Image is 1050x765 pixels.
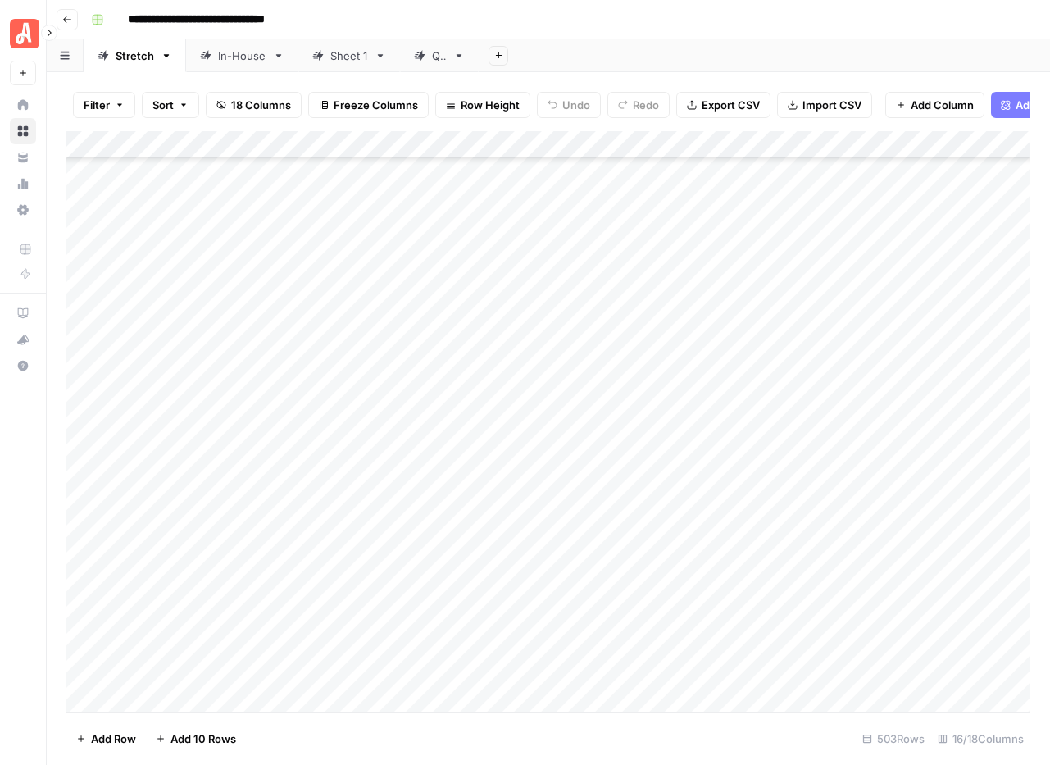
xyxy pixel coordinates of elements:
[802,97,861,113] span: Import CSV
[308,92,429,118] button: Freeze Columns
[10,19,39,48] img: Angi Logo
[435,92,530,118] button: Row Height
[10,326,36,353] button: What's new?
[911,97,974,113] span: Add Column
[231,97,291,113] span: 18 Columns
[10,353,36,379] button: Help + Support
[298,39,400,72] a: Sheet 1
[142,92,199,118] button: Sort
[856,726,931,752] div: 503 Rows
[334,97,418,113] span: Freeze Columns
[10,92,36,118] a: Home
[537,92,601,118] button: Undo
[432,48,447,64] div: QA
[186,39,298,72] a: In-House
[931,726,1030,752] div: 16/18 Columns
[633,97,659,113] span: Redo
[10,118,36,144] a: Browse
[10,300,36,326] a: AirOps Academy
[607,92,670,118] button: Redo
[84,97,110,113] span: Filter
[152,97,174,113] span: Sort
[170,731,236,747] span: Add 10 Rows
[400,39,479,72] a: QA
[885,92,984,118] button: Add Column
[702,97,760,113] span: Export CSV
[91,731,136,747] span: Add Row
[461,97,520,113] span: Row Height
[218,48,266,64] div: In-House
[84,39,186,72] a: Stretch
[10,144,36,171] a: Your Data
[116,48,154,64] div: Stretch
[10,171,36,197] a: Usage
[146,726,246,752] button: Add 10 Rows
[777,92,872,118] button: Import CSV
[676,92,770,118] button: Export CSV
[562,97,590,113] span: Undo
[330,48,368,64] div: Sheet 1
[11,327,35,352] div: What's new?
[10,197,36,223] a: Settings
[10,13,36,54] button: Workspace: Angi
[73,92,135,118] button: Filter
[206,92,302,118] button: 18 Columns
[66,726,146,752] button: Add Row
